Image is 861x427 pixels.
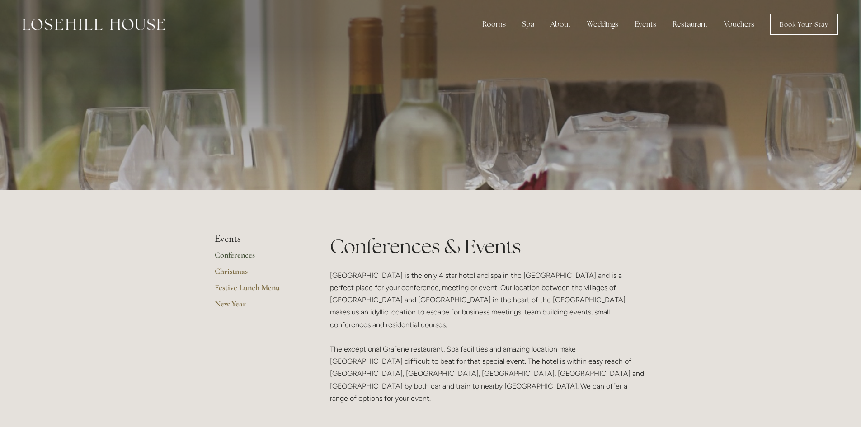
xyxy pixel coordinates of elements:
[475,15,513,33] div: Rooms
[215,282,301,299] a: Festive Lunch Menu
[215,299,301,315] a: New Year
[665,15,715,33] div: Restaurant
[330,233,647,260] h1: Conferences & Events
[717,15,762,33] a: Vouchers
[215,266,301,282] a: Christmas
[330,269,647,404] p: [GEOGRAPHIC_DATA] is the only 4 star hotel and spa in the [GEOGRAPHIC_DATA] and is a perfect plac...
[627,15,663,33] div: Events
[23,19,165,30] img: Losehill House
[215,250,301,266] a: Conferences
[215,233,301,245] li: Events
[515,15,541,33] div: Spa
[580,15,626,33] div: Weddings
[770,14,838,35] a: Book Your Stay
[543,15,578,33] div: About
